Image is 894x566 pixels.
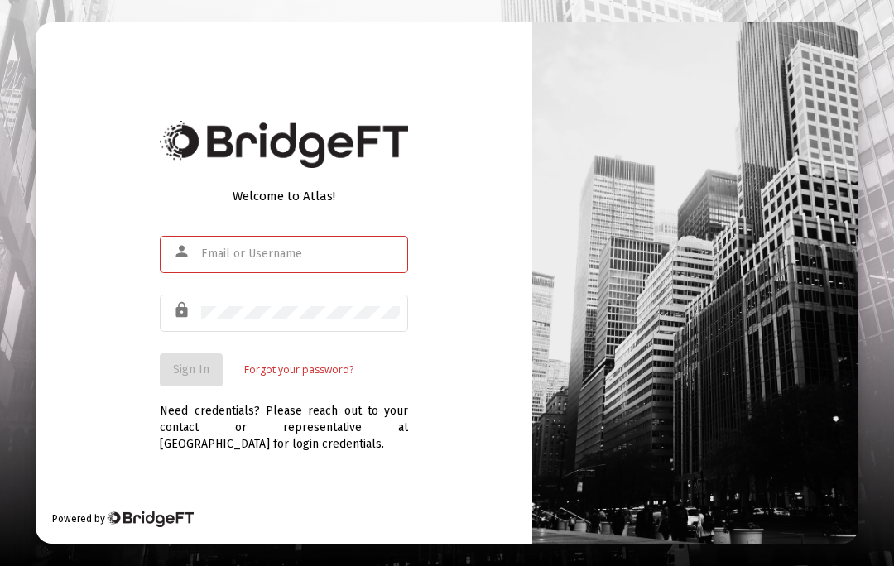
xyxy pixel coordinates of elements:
[160,353,223,386] button: Sign In
[160,188,408,204] div: Welcome to Atlas!
[173,300,193,320] mat-icon: lock
[173,362,209,377] span: Sign In
[160,386,408,453] div: Need credentials? Please reach out to your contact or representative at [GEOGRAPHIC_DATA] for log...
[173,242,193,261] mat-icon: person
[201,247,400,261] input: Email or Username
[244,362,353,378] a: Forgot your password?
[107,511,194,527] img: Bridge Financial Technology Logo
[52,511,194,527] div: Powered by
[160,121,408,168] img: Bridge Financial Technology Logo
